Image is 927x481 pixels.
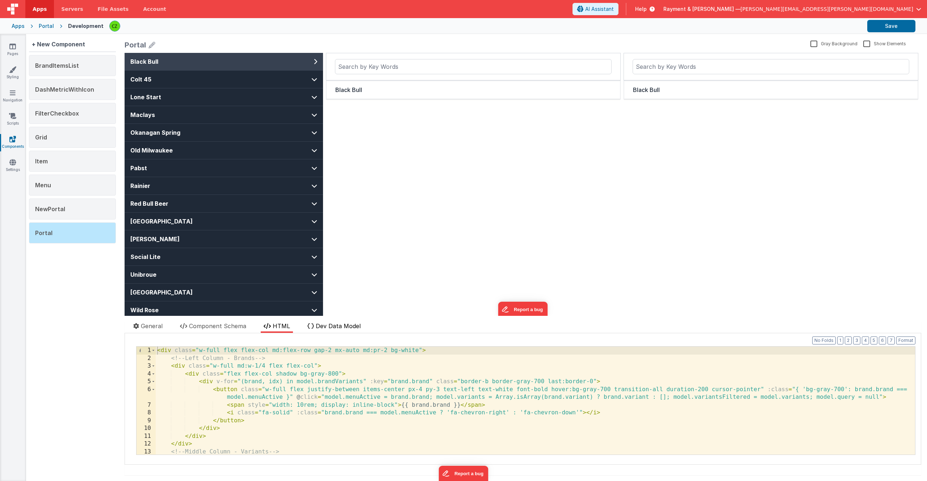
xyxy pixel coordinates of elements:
div: Black Bull [211,33,487,41]
iframe: Marker.io feedback button [439,466,488,481]
span: Portal [35,229,53,237]
span: Rayment & [PERSON_NAME] — [663,5,741,13]
div: 12 [137,440,156,448]
button: Black Bull [202,28,496,46]
span: Unibroue [6,217,64,226]
span: Component Schema [189,322,246,330]
div: 9 [137,417,156,425]
iframe: Marker.io feedback button [374,249,423,264]
button: 5 [871,336,877,344]
label: Show Elements [863,40,906,47]
span: Lone Start [6,40,64,49]
div: 3 [137,362,156,370]
span: Help [635,5,647,13]
button: 7 [888,336,895,344]
span: Okanagan Spring [6,75,64,84]
button: 2 [845,336,852,344]
input: Search by Key Words [210,6,487,21]
span: Rainier [6,129,64,137]
span: Servers [61,5,83,13]
span: Maclays [6,58,64,66]
div: Portal [125,40,146,50]
span: [GEOGRAPHIC_DATA] [6,235,64,244]
span: [PERSON_NAME][EMAIL_ADDRESS][PERSON_NAME][DOMAIN_NAME] [741,5,913,13]
span: Dev Data Model [316,322,361,330]
span: Black Bull [6,4,64,13]
div: 2 [137,355,156,363]
span: AI Assistant [585,5,614,13]
span: BrandItemsList [35,62,79,69]
span: Old Milwaukee [6,93,64,102]
div: 11 [137,432,156,440]
button: 1 [837,336,843,344]
button: Black Bull [499,28,793,46]
div: Apps [12,22,25,30]
span: Wild Rose [6,253,64,262]
span: Pabst [6,111,64,120]
span: Item [35,158,48,165]
input: Search by Key Words [508,6,785,21]
span: DashMetricWithIcon [35,86,94,93]
span: File Assets [98,5,129,13]
label: Gray Background [810,40,857,47]
span: Colt 45 [6,22,64,31]
div: + New Component [29,37,88,51]
button: AI Assistant [572,3,618,15]
div: Black Bull [508,33,784,41]
button: Format [896,336,915,344]
div: 7 [137,401,156,409]
button: No Folds [812,336,836,344]
button: Rayment & [PERSON_NAME] — [PERSON_NAME][EMAIL_ADDRESS][PERSON_NAME][DOMAIN_NAME] [663,5,921,13]
button: 6 [879,336,886,344]
button: Save [867,20,915,32]
div: 1 [137,347,156,355]
span: HTML [273,322,290,330]
span: Red Bull Beer [6,146,64,155]
span: NewPortal [35,205,65,213]
div: 13 [137,448,156,456]
button: 3 [853,336,860,344]
div: 4 [137,370,156,378]
div: 5 [137,378,156,386]
span: General [141,322,163,330]
div: Development [68,22,104,30]
div: Portal [39,22,54,30]
span: Menu [35,181,51,189]
span: FilterCheckbox [35,110,79,117]
div: 6 [137,386,156,401]
span: [GEOGRAPHIC_DATA] [6,164,64,173]
button: 4 [862,336,869,344]
div: 8 [137,409,156,417]
div: 10 [137,424,156,432]
span: Social Lite [6,200,64,208]
span: Grid [35,134,47,141]
span: Apps [33,5,47,13]
span: [PERSON_NAME] [6,182,64,191]
img: b4a104e37d07c2bfba7c0e0e4a273d04 [110,21,120,31]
